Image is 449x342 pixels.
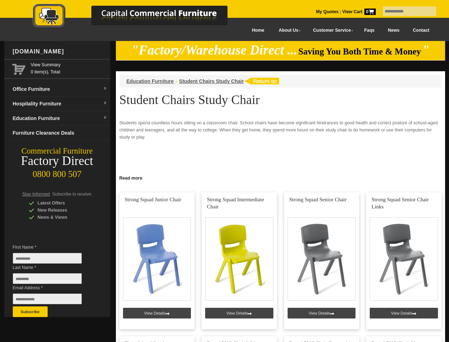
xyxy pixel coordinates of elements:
span: Stay Informed [22,192,50,197]
a: Education Furniture [127,78,174,84]
a: Office Furnituredropdown [10,82,110,97]
input: Last Name * [13,273,82,284]
a: Student Chairs Study Chair [179,78,244,84]
img: Capital Commercial Furniture Logo [13,4,262,30]
li: › [176,78,177,85]
a: Capital Commercial Furniture Logo [13,4,262,32]
span: Saving You Both Time & Money [298,47,421,56]
span: Subscribe to receive: [52,192,92,197]
img: dropdown [103,87,107,91]
a: Click to read more [116,173,445,182]
div: News & Views [29,214,96,221]
strong: View Cart [342,9,376,14]
a: Contact [406,22,436,38]
input: Email Address * [13,294,82,304]
span: First Name * [13,244,92,251]
span: Last Name * [13,264,92,271]
a: Furniture Clearance Deals [10,126,110,140]
span: 0 [364,9,376,15]
a: Customer Service [305,22,357,38]
img: dropdown [103,101,107,105]
img: dropdown [103,116,107,120]
span: 0 item(s), Total: [31,61,107,74]
a: Faqs [358,22,381,38]
a: Education Furnituredropdown [10,111,110,126]
div: [DOMAIN_NAME] [10,41,110,62]
p: Students spend countless hours sitting on a classroom chair. School chairs have become significan... [119,119,442,141]
span: Email Address * [13,284,92,291]
em: " [422,43,429,57]
img: return to [244,78,279,84]
a: Hospitality Furnituredropdown [10,97,110,111]
a: About Us [271,22,305,38]
div: Latest Offers [29,199,96,207]
div: New Releases [29,207,96,214]
a: My Quotes [316,9,339,14]
a: View Cart0 [341,9,375,14]
em: "Factory/Warehouse Direct ... [131,43,297,57]
div: 0800 800 507 [4,166,110,179]
a: News [381,22,406,38]
input: First Name * [13,253,82,264]
a: View Summary [31,61,107,68]
button: Subscribe [13,306,48,317]
h1: Student Chairs Study Chair [119,93,442,107]
div: Commercial Furniture [4,146,110,156]
div: Factory Direct [4,156,110,166]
